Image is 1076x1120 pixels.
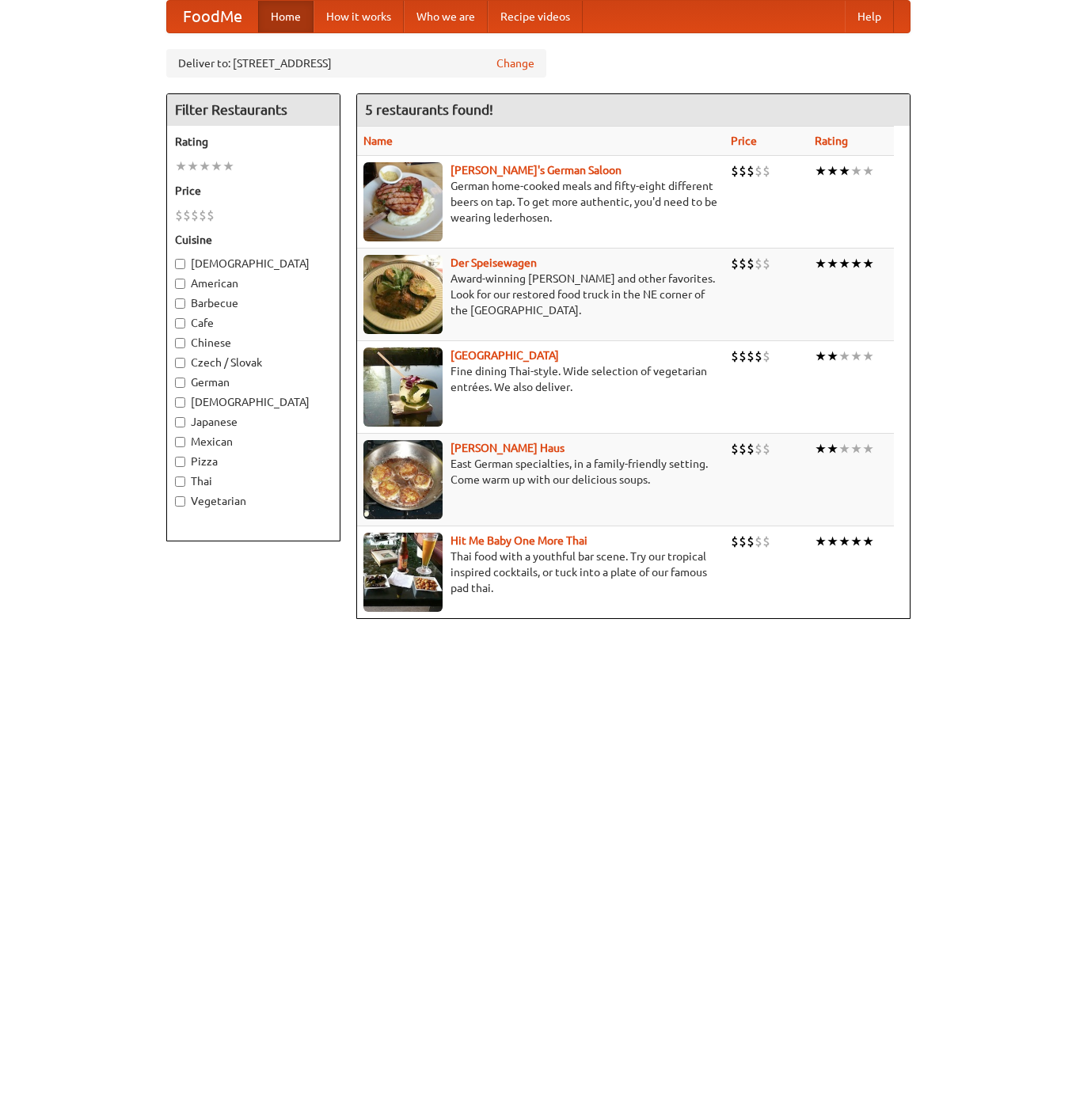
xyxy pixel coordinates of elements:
li: ★ [838,440,850,457]
label: Czech / Slovak [175,355,332,370]
div: Deliver to: [STREET_ADDRESS] [166,49,546,78]
li: $ [731,162,739,180]
li: $ [755,533,762,550]
label: Pizza [175,454,332,469]
a: Rating [815,135,848,147]
input: Mexican [175,437,185,447]
p: Thai food with a youthful bar scene. Try our tropical inspired cocktails, or tuck into a plate of... [363,549,718,596]
label: Thai [175,473,332,489]
li: $ [731,533,739,550]
li: $ [739,533,747,550]
li: ★ [827,347,838,365]
li: ★ [862,533,874,550]
li: $ [175,207,183,224]
input: Japanese [175,417,185,427]
li: $ [762,347,770,365]
li: ★ [850,255,862,272]
a: [GEOGRAPHIC_DATA] [451,349,559,362]
p: Award-winning [PERSON_NAME] and other favorites. Look for our restored food truck in the NE corne... [363,271,718,318]
input: Barbecue [175,298,185,309]
input: Vegetarian [175,496,185,507]
li: $ [183,207,191,224]
a: Who we are [404,1,488,32]
input: Pizza [175,457,185,467]
p: German home-cooked meals and fifty-eight different beers on tap. To get more authentic, you'd nee... [363,178,718,226]
h5: Price [175,183,332,199]
img: babythai.jpg [363,533,443,612]
li: $ [739,162,747,180]
input: Chinese [175,338,185,348]
input: Czech / Slovak [175,358,185,368]
h5: Rating [175,134,332,150]
li: ★ [862,347,874,365]
a: [PERSON_NAME] Haus [451,442,565,454]
li: ★ [187,158,199,175]
li: $ [207,207,215,224]
li: $ [739,347,747,365]
input: Cafe [175,318,185,328]
li: ★ [815,440,827,457]
li: $ [747,162,755,180]
input: German [175,378,185,388]
li: ★ [838,255,850,272]
li: $ [762,255,770,272]
p: East German specialties, in a family-friendly setting. Come warm up with our delicious soups. [363,456,718,488]
li: $ [731,255,739,272]
li: ★ [175,158,187,175]
li: $ [747,533,755,550]
input: Thai [175,476,185,487]
h4: Filter Restaurants [167,94,340,126]
li: ★ [199,158,211,175]
label: Mexican [175,434,332,450]
li: $ [755,440,762,457]
li: $ [755,162,762,180]
li: $ [762,533,770,550]
input: [DEMOGRAPHIC_DATA] [175,259,185,269]
li: ★ [838,347,850,365]
li: ★ [827,533,838,550]
a: How it works [314,1,404,32]
li: ★ [838,533,850,550]
li: $ [199,207,207,224]
li: ★ [815,255,827,272]
li: ★ [850,533,862,550]
li: $ [747,347,755,365]
li: ★ [862,440,874,457]
label: [DEMOGRAPHIC_DATA] [175,394,332,410]
label: Chinese [175,335,332,351]
img: satay.jpg [363,347,443,427]
li: $ [739,255,747,272]
li: $ [755,255,762,272]
li: ★ [850,347,862,365]
b: Hit Me Baby One More Thai [451,534,587,547]
a: Change [496,55,534,71]
label: Vegetarian [175,493,332,509]
li: ★ [862,162,874,180]
li: ★ [838,162,850,180]
li: ★ [222,158,234,175]
input: American [175,279,185,289]
label: Cafe [175,315,332,331]
li: ★ [815,533,827,550]
input: [DEMOGRAPHIC_DATA] [175,397,185,408]
a: Home [258,1,314,32]
li: $ [755,347,762,365]
li: $ [191,207,199,224]
a: Help [845,1,894,32]
p: Fine dining Thai-style. Wide selection of vegetarian entrées. We also deliver. [363,363,718,395]
a: Der Speisewagen [451,256,537,269]
li: ★ [827,255,838,272]
img: esthers.jpg [363,162,443,241]
label: German [175,374,332,390]
li: $ [747,255,755,272]
a: Price [731,135,757,147]
li: ★ [850,162,862,180]
li: $ [747,440,755,457]
label: Barbecue [175,295,332,311]
label: Japanese [175,414,332,430]
li: ★ [862,255,874,272]
b: [PERSON_NAME]'s German Saloon [451,164,622,177]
